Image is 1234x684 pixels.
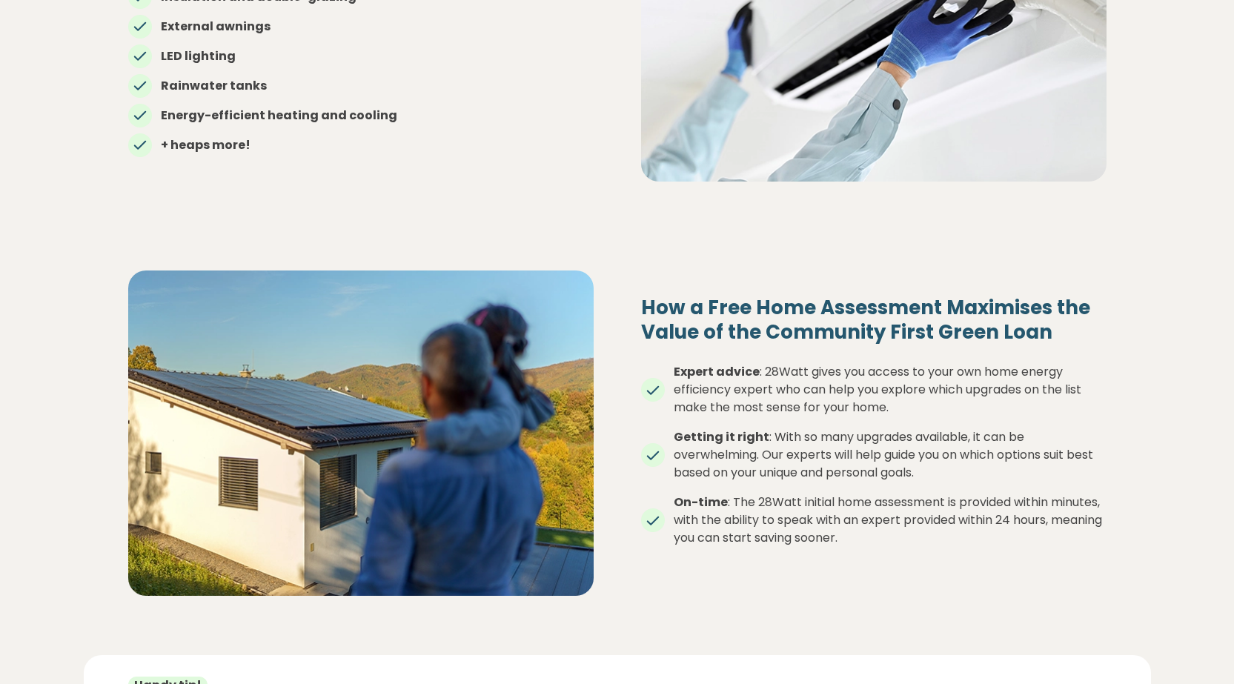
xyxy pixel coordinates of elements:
[641,494,1107,547] li: : The 28Watt initial home assessment is provided within minutes, with the ability to speak with a...
[161,47,236,64] strong: LED lighting
[161,18,271,35] strong: External awnings
[674,363,760,380] strong: Expert advice
[641,296,1107,346] h4: How a Free Home Assessment Maximises the Value of the Community First Green Loan
[641,428,1107,482] li: : With so many upgrades available, it can be overwhelming. Our experts will help guide you on whi...
[161,77,267,94] strong: Rainwater tanks
[161,107,397,124] strong: Energy-efficient heating and cooling
[641,363,1107,416] li: : 28Watt gives you access to your own home energy efficiency expert who can help you explore whic...
[674,494,728,511] strong: On-time
[674,428,769,445] strong: Getting it right
[161,136,251,153] strong: + heaps more!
